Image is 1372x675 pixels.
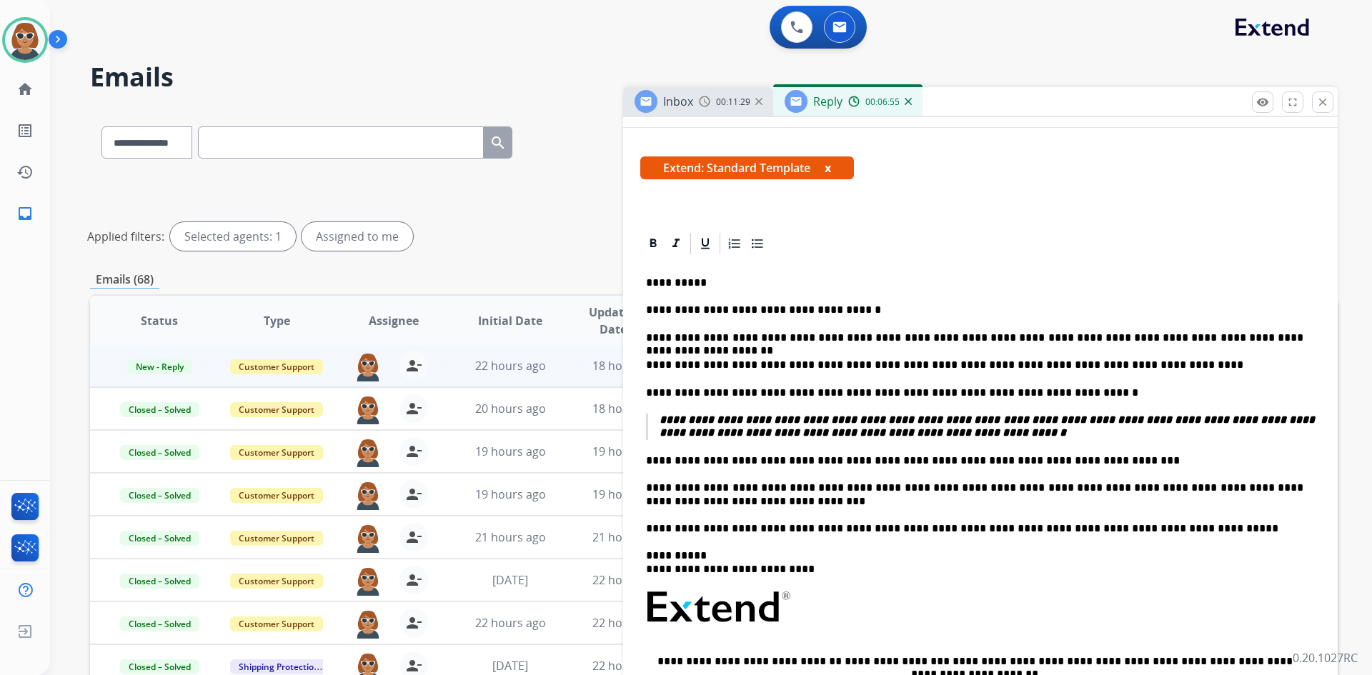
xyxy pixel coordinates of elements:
span: [DATE] [492,572,528,588]
mat-icon: search [489,134,507,151]
span: Closed – Solved [120,574,199,589]
span: Status [141,312,178,329]
mat-icon: person_remove [405,614,422,631]
img: agent-avatar [354,394,382,424]
span: Closed – Solved [120,445,199,460]
div: Italic [665,233,687,254]
span: Customer Support [230,616,323,631]
span: 22 hours ago [592,658,663,674]
mat-icon: home [16,81,34,98]
mat-icon: person_remove [405,529,422,546]
p: Applied filters: [87,228,164,245]
span: 22 hours ago [475,615,546,631]
span: Customer Support [230,445,323,460]
mat-icon: fullscreen [1286,96,1299,109]
mat-icon: person_remove [405,400,422,417]
mat-icon: close [1316,96,1329,109]
span: 00:06:55 [865,96,900,108]
h2: Emails [90,63,1338,91]
mat-icon: person_remove [405,657,422,674]
button: x [825,159,831,176]
div: Bold [642,233,664,254]
img: avatar [5,20,45,60]
img: agent-avatar [354,480,382,510]
span: 21 hours ago [475,529,546,545]
mat-icon: person_remove [405,443,422,460]
mat-icon: history [16,164,34,181]
img: agent-avatar [354,351,382,381]
span: 21 hours ago [592,529,663,545]
span: Customer Support [230,488,323,503]
img: agent-avatar [354,437,382,467]
span: 18 hours ago [592,358,663,374]
mat-icon: person_remove [405,357,422,374]
span: Closed – Solved [120,659,199,674]
span: 22 hours ago [475,358,546,374]
span: 19 hours ago [592,444,663,459]
mat-icon: list_alt [16,122,34,139]
span: Customer Support [230,359,323,374]
span: Initial Date [478,312,542,329]
mat-icon: inbox [16,205,34,222]
span: Customer Support [230,574,323,589]
span: Extend: Standard Template [640,156,854,179]
span: [DATE] [492,658,528,674]
span: Shipping Protection [230,659,328,674]
span: Closed – Solved [120,488,199,503]
span: 19 hours ago [592,486,663,502]
span: Closed – Solved [120,402,199,417]
span: Assignee [369,312,419,329]
span: 22 hours ago [592,615,663,631]
span: Reply [813,94,842,109]
mat-icon: person_remove [405,486,422,503]
img: agent-avatar [354,523,382,553]
span: Updated Date [581,304,646,338]
img: agent-avatar [354,609,382,639]
span: 19 hours ago [475,444,546,459]
div: Selected agents: 1 [170,222,296,251]
span: Type [264,312,290,329]
span: 20 hours ago [475,401,546,416]
div: Underline [695,233,716,254]
span: 00:11:29 [716,96,750,108]
p: Emails (68) [90,271,159,289]
div: Ordered List [724,233,745,254]
span: New - Reply [127,359,192,374]
img: agent-avatar [354,566,382,596]
p: 0.20.1027RC [1293,649,1358,666]
mat-icon: remove_red_eye [1256,96,1269,109]
span: Customer Support [230,402,323,417]
span: 22 hours ago [592,572,663,588]
div: Assigned to me [302,222,413,251]
span: Closed – Solved [120,616,199,631]
span: Inbox [663,94,693,109]
div: Bullet List [747,233,768,254]
span: Closed – Solved [120,531,199,546]
span: Customer Support [230,531,323,546]
span: 19 hours ago [475,486,546,502]
mat-icon: person_remove [405,571,422,589]
span: 18 hours ago [592,401,663,416]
